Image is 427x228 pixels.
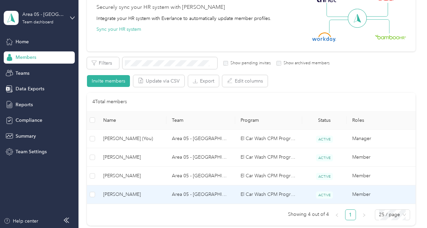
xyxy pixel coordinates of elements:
img: Line Right Up [364,3,388,17]
th: Status [302,111,347,130]
td: Member [347,167,415,185]
span: ACTIVE [316,154,333,161]
td: Member [347,148,415,167]
span: [PERSON_NAME] [103,191,161,198]
td: El Car Wash CPM Program (2023) [235,130,302,148]
td: Area 05 - Detroit [166,130,235,148]
img: Line Left Down [329,19,353,33]
button: Export [188,75,219,87]
button: Invite members [87,75,130,87]
span: Summary [16,133,36,140]
span: Compliance [16,117,42,124]
span: Reports [16,101,33,108]
td: Area 05 - Detroit [166,167,235,185]
span: Home [16,38,29,45]
div: Securely sync your HR system with [PERSON_NAME] [96,3,225,12]
span: Name [103,117,161,123]
li: 1 [345,209,356,220]
div: Team dashboard [22,20,53,24]
td: Area 05 - Detroit [166,185,235,204]
button: Update via CSV [133,75,184,87]
div: Page Size [375,209,410,220]
img: BambooHR [375,35,406,39]
td: Khamza Kiurabegov [98,167,166,185]
span: Data Exports [16,85,44,92]
th: Program [235,111,302,130]
th: Team [166,111,235,130]
span: ACTIVE [316,191,333,199]
span: [PERSON_NAME] [103,172,161,180]
button: Filters [87,57,119,69]
a: 1 [345,210,356,220]
span: Members [16,54,36,61]
span: right [362,213,366,217]
img: Line Right Down [366,19,389,34]
span: [PERSON_NAME] [103,154,161,161]
span: ACTIVE [316,136,333,143]
iframe: Everlance-gr Chat Button Frame [389,190,427,228]
li: Next Page [359,209,369,220]
label: Show pending invites [228,60,271,66]
td: Zachary Rhode [98,148,166,167]
td: Member [347,185,415,204]
span: [PERSON_NAME] (You) [103,135,161,142]
span: Team Settings [16,148,47,155]
button: Edit columns [222,75,268,87]
div: Area 05 - [GEOGRAPHIC_DATA] [22,11,65,18]
span: Teams [16,70,29,77]
li: Previous Page [332,209,342,220]
td: El Car Wash CPM Program (2023) [235,185,302,204]
span: 25 / page [379,210,406,220]
button: Sync your HR system [96,26,141,33]
p: 4 Total members [92,98,127,106]
button: left [332,209,342,220]
img: Line Left Up [327,3,350,17]
span: Showing 4 out of 4 [288,209,329,220]
span: left [335,213,339,217]
div: Integrate your HR system with Everlance to automatically update member profiles. [96,15,271,22]
label: Show archived members [281,60,330,66]
td: Area 05 - Detroit [166,148,235,167]
th: Roles [347,111,415,130]
td: David Van Ittersum (You) [98,130,166,148]
th: Name [98,111,166,130]
td: Julian J. Barajas [98,185,166,204]
img: Workday [312,32,336,42]
button: right [359,209,369,220]
button: Help center [4,218,38,225]
td: El Car Wash CPM Program (2023) [235,148,302,167]
td: Manager [347,130,415,148]
span: ACTIVE [316,173,333,180]
td: El Car Wash CPM Program (2023) [235,167,302,185]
